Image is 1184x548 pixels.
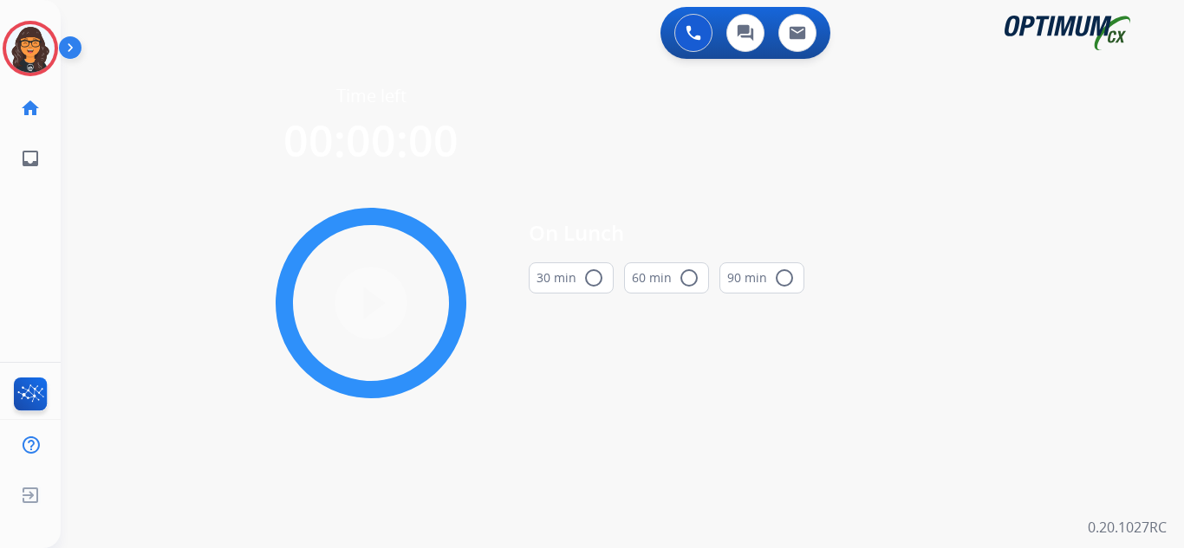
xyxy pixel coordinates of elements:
p: 0.20.1027RC [1088,517,1167,538]
button: 60 min [624,262,709,293]
span: Time left [336,84,407,108]
span: On Lunch [529,217,804,248]
mat-icon: inbox [20,148,41,169]
img: avatar [6,24,55,73]
span: 00:00:00 [283,111,459,170]
mat-icon: radio_button_unchecked [583,268,604,288]
mat-icon: radio_button_unchecked [774,268,795,288]
mat-icon: home [20,98,41,119]
button: 90 min [719,262,804,293]
button: 30 min [529,262,614,293]
mat-icon: radio_button_unchecked [679,268,699,288]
